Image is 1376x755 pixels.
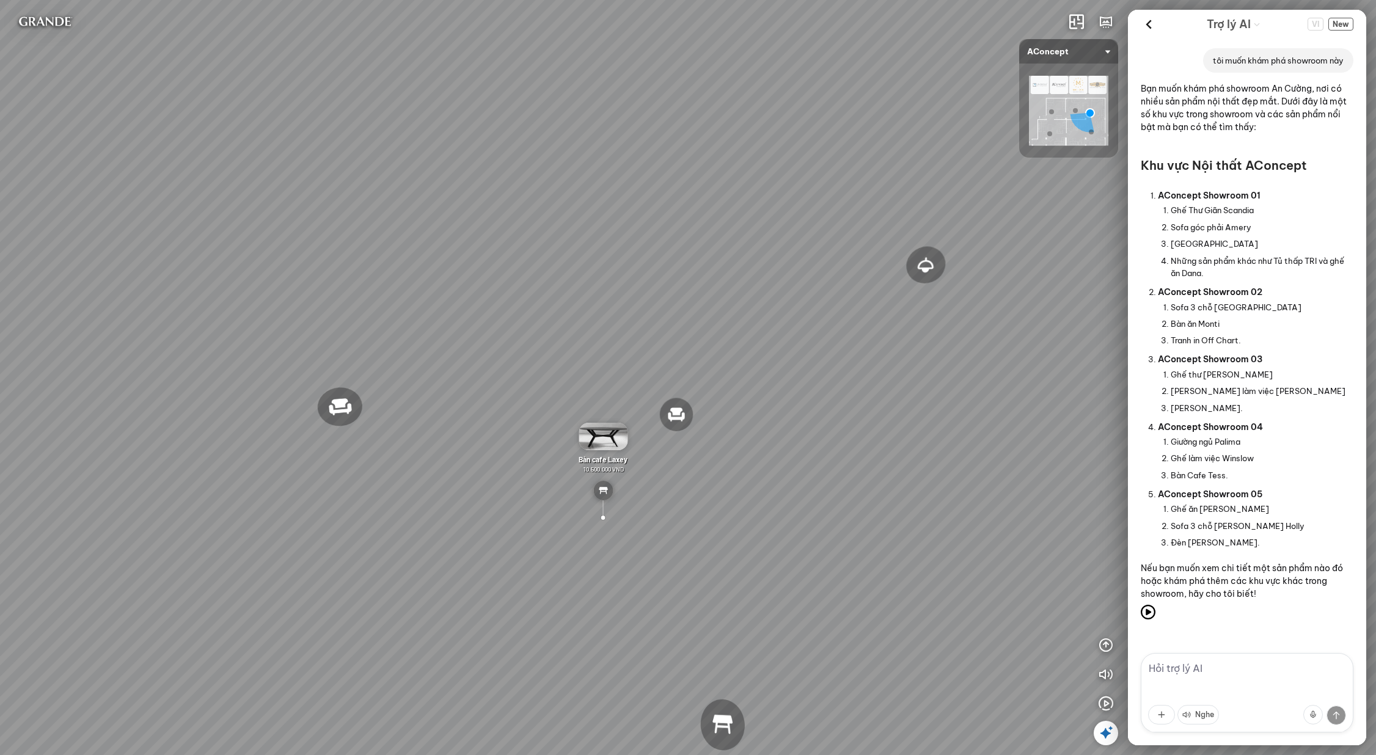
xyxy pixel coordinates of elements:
button: Change language [1308,18,1323,31]
img: logo [10,10,80,34]
p: Bạn muốn khám phá showroom An Cường, nơi có nhiều sản phẩm nội thất đẹp mắt. Dưới đây là một số k... [1141,82,1353,134]
span: AConcept [1027,39,1110,64]
div: AI Guide options [1207,15,1261,34]
li: Giường ngủ Palima [1171,434,1353,450]
h3: Khu vực Nội thất AConcept [1141,157,1353,174]
li: Ghế ăn [PERSON_NAME] [1171,501,1353,517]
span: 10.500.000 VND [583,465,624,473]
span: AConcept Showroom 03 [1158,354,1262,365]
li: Sofa góc phải Amery [1171,219,1353,235]
li: Ghế Thư Giãn Scandia [1171,202,1353,219]
span: VI [1308,18,1323,31]
p: tôi muốn khám phá showroom này [1213,54,1344,67]
span: Bàn cafe Laxey [579,455,628,464]
img: AConcept_CTMHTJT2R6E4.png [1029,76,1108,145]
li: Sofa 3 chỗ [GEOGRAPHIC_DATA] [1171,299,1353,315]
li: [PERSON_NAME]. [1171,399,1353,416]
img: table_YREKD739JCN6.svg [593,481,613,500]
span: New [1328,18,1353,31]
li: Bàn Cafe Tess. [1171,467,1353,483]
span: Trợ lý AI [1207,16,1251,33]
li: Ghế thư [PERSON_NAME] [1171,366,1353,382]
p: Nếu bạn muốn xem chi tiết một sản phẩm nào đó hoặc khám phá thêm các khu vực khác trong showroom,... [1141,562,1353,600]
li: Tranh in Off Chart. [1171,332,1353,349]
li: [GEOGRAPHIC_DATA] [1171,236,1353,252]
li: Sofa 3 chỗ [PERSON_NAME] Holly [1171,517,1353,534]
button: New Chat [1328,18,1353,31]
li: Đèn [PERSON_NAME]. [1171,534,1353,551]
button: Nghe [1177,705,1219,724]
span: AConcept Showroom 01 [1158,190,1261,201]
li: Bàn ăn Monti [1171,315,1353,332]
li: Ghế làm việc Winslow [1171,450,1353,467]
span: AConcept Showroom 04 [1158,421,1263,432]
span: AConcept Showroom 02 [1158,286,1262,297]
li: Những sản phẩm khác như Tủ thấp TRI và ghế ăn Dana. [1171,252,1353,282]
img: B_n_cafe_Laxey_4XGWNAEYRY6G.gif [579,423,628,450]
span: AConcept Showroom 05 [1158,489,1262,500]
li: [PERSON_NAME] làm việc [PERSON_NAME] [1171,383,1353,399]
